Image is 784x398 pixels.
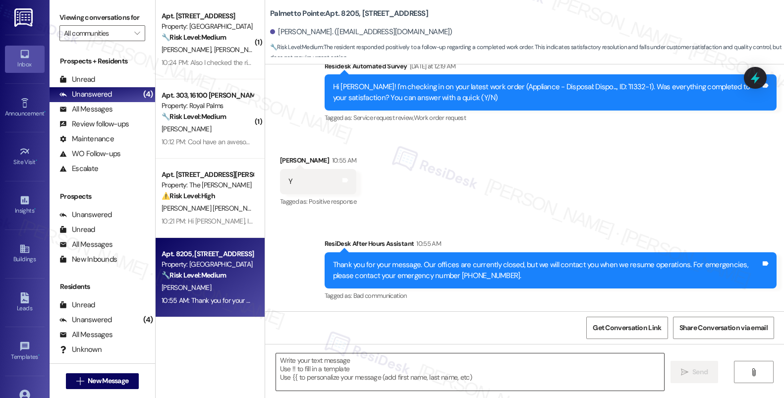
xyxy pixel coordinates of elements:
[50,56,155,66] div: Prospects + Residents
[5,46,45,72] a: Inbox
[333,82,761,103] div: Hi [PERSON_NAME]! I'm checking in on your latest work order (Appliance - Disposal: Dispo..., ID: ...
[353,291,407,300] span: Bad communication
[162,21,253,32] div: Property: [GEOGRAPHIC_DATA]
[679,323,768,333] span: Share Conversation via email
[325,288,777,303] div: Tagged as:
[270,43,323,51] strong: 🔧 Risk Level: Medium
[162,204,262,213] span: [PERSON_NAME] [PERSON_NAME]
[162,33,226,42] strong: 🔧 Risk Level: Medium
[162,191,215,200] strong: ⚠️ Risk Level: High
[59,134,114,144] div: Maintenance
[414,238,441,249] div: 10:55 AM
[407,61,456,71] div: [DATE] at 12:19 AM
[66,373,139,389] button: New Message
[59,164,98,174] div: Escalate
[280,155,356,169] div: [PERSON_NAME]
[162,112,226,121] strong: 🔧 Risk Level: Medium
[59,344,102,355] div: Unknown
[750,368,757,376] i: 
[333,260,761,281] div: Thank you for your message. Our offices are currently closed, but we will contact you when we res...
[64,25,129,41] input: All communities
[141,312,155,328] div: (4)
[59,254,117,265] div: New Inbounds
[162,170,253,180] div: Apt. [STREET_ADDRESS][PERSON_NAME]
[59,330,112,340] div: All Messages
[270,8,428,19] b: Palmetto Pointe: Apt. 8205, [STREET_ADDRESS]
[141,87,155,102] div: (4)
[162,180,253,190] div: Property: The [PERSON_NAME]
[288,176,292,187] div: Y
[38,352,40,359] span: •
[59,300,95,310] div: Unread
[414,114,466,122] span: Work order request
[330,155,357,166] div: 10:55 AM
[280,194,356,209] div: Tagged as:
[5,143,45,170] a: Site Visit •
[162,90,253,101] div: Apt. 303, 16100 [PERSON_NAME] Pass
[59,225,95,235] div: Unread
[162,45,214,54] span: [PERSON_NAME]
[5,240,45,267] a: Buildings
[134,29,140,37] i: 
[162,101,253,111] div: Property: Royal Palms
[593,323,661,333] span: Get Conversation Link
[59,74,95,85] div: Unread
[59,315,112,325] div: Unanswered
[59,210,112,220] div: Unanswered
[325,61,777,75] div: Residesk Automated Survey
[214,45,264,54] span: [PERSON_NAME]
[309,197,356,206] span: Positive response
[59,239,112,250] div: All Messages
[270,42,784,63] span: : The resident responded positively to a follow-up regarding a completed work order. This indicat...
[59,149,120,159] div: WO Follow-ups
[681,368,688,376] i: 
[162,296,746,305] div: 10:55 AM: Thank you for your message. Our offices are currently closed, but we will contact you w...
[59,10,145,25] label: Viewing conversations for
[36,157,37,164] span: •
[325,111,777,125] div: Tagged as:
[5,289,45,316] a: Leads
[34,206,36,213] span: •
[59,89,112,100] div: Unanswered
[673,317,774,339] button: Share Conversation via email
[162,249,253,259] div: Apt. 8205, [STREET_ADDRESS]
[162,259,253,270] div: Property: [GEOGRAPHIC_DATA]
[50,282,155,292] div: Residents
[14,8,35,27] img: ResiDesk Logo
[586,317,668,339] button: Get Conversation Link
[5,192,45,219] a: Insights •
[59,119,129,129] div: Review follow-ups
[50,191,155,202] div: Prospects
[162,124,211,133] span: [PERSON_NAME]
[76,377,84,385] i: 
[162,58,347,67] div: 10:24 PM: Also I checked the ring camera and no one showed up
[353,114,414,122] span: Service request review ,
[162,271,226,280] strong: 🔧 Risk Level: Medium
[44,109,46,115] span: •
[270,27,452,37] div: [PERSON_NAME]. ([EMAIL_ADDRESS][DOMAIN_NAME])
[325,238,777,252] div: ResiDesk After Hours Assistant
[162,137,272,146] div: 10:12 PM: Cool have an awesome day!!
[5,338,45,365] a: Templates •
[162,283,211,292] span: [PERSON_NAME]
[88,376,128,386] span: New Message
[671,361,719,383] button: Send
[59,104,112,114] div: All Messages
[162,11,253,21] div: Apt. [STREET_ADDRESS]
[692,367,708,377] span: Send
